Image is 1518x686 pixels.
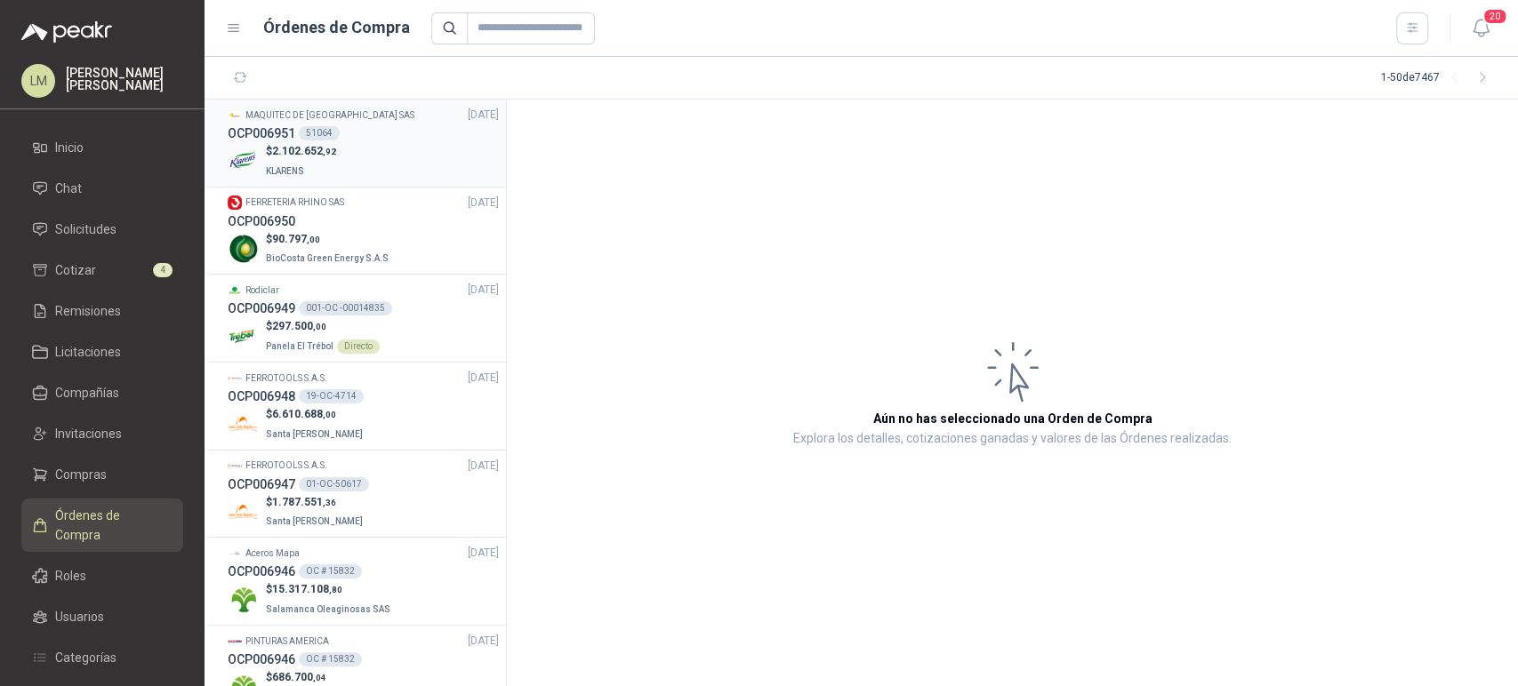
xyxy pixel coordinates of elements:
[245,108,414,123] p: MAQUITEC DE [GEOGRAPHIC_DATA] SAS
[228,233,259,264] img: Company Logo
[55,383,119,403] span: Compañías
[468,107,499,124] span: [DATE]
[266,341,333,351] span: Panela El Trébol
[228,584,259,615] img: Company Logo
[21,376,183,410] a: Compañías
[468,458,499,475] span: [DATE]
[228,562,295,581] h3: OCP006946
[21,294,183,328] a: Remisiones
[266,231,392,248] p: $
[245,546,300,561] p: Aceros Mapa
[468,370,499,387] span: [DATE]
[272,496,336,508] span: 1.787.551
[66,67,183,92] p: [PERSON_NAME] [PERSON_NAME]
[263,15,410,40] h1: Órdenes de Compra
[266,253,389,263] span: BioCosta Green Energy S.A.S
[1482,8,1507,25] span: 20
[228,108,242,122] img: Company Logo
[299,389,364,403] div: 19-OC-4714
[793,428,1232,450] p: Explora los detalles, cotizaciones ganadas y valores de las Órdenes realizadas.
[299,126,340,140] div: 51064
[55,648,116,667] span: Categorías
[228,387,295,406] h3: OCP006948
[272,233,320,245] span: 90.797
[323,410,336,419] span: ,00
[468,633,499,650] span: [DATE]
[299,652,362,666] div: OC # 15832
[55,424,122,443] span: Invitaciones
[21,499,183,552] a: Órdenes de Compra
[266,166,304,176] span: KLARENS
[55,465,107,484] span: Compras
[468,282,499,299] span: [DATE]
[228,545,499,618] a: Company LogoAceros Mapa[DATE] OCP006946OC # 15832Company Logo$15.317.108,80Salamanca Oleaginosas SAS
[55,566,86,586] span: Roles
[329,585,342,594] span: ,80
[228,299,295,318] h3: OCP006949
[266,429,363,439] span: Santa [PERSON_NAME]
[228,475,295,494] h3: OCP006947
[272,583,342,595] span: 15.317.108
[228,458,499,530] a: Company LogoFERROTOOLS S.A.S.[DATE] OCP00694701-OC-50617Company Logo$1.787.551,36Santa [PERSON_NAME]
[299,301,392,315] div: 001-OC -00014835
[55,138,84,157] span: Inicio
[307,235,320,244] span: ,00
[337,339,380,354] div: Directo
[55,219,116,239] span: Solicitudes
[245,459,327,473] p: FERROTOOLS S.A.S.
[313,673,326,682] span: ,04
[228,321,259,352] img: Company Logo
[228,546,242,561] img: Company Logo
[228,282,499,355] a: Company LogoRodiclar[DATE] OCP006949001-OC -00014835Company Logo$297.500,00Panela El TrébolDirecto
[228,211,295,231] h3: OCP006950
[21,417,183,451] a: Invitaciones
[228,195,242,210] img: Company Logo
[21,64,55,98] div: LM
[245,195,344,210] p: FERRETERIA RHINO SAS
[228,409,259,440] img: Company Logo
[1465,12,1497,44] button: 20
[21,600,183,634] a: Usuarios
[323,147,336,156] span: ,92
[299,477,369,491] div: 01-OC-50617
[228,634,242,649] img: Company Logo
[55,342,121,362] span: Licitaciones
[55,506,166,545] span: Órdenes de Compra
[266,494,366,511] p: $
[228,195,499,267] a: Company LogoFERRETERIA RHINO SAS[DATE] OCP006950Company Logo$90.797,00BioCosta Green Energy S.A.S
[21,641,183,674] a: Categorías
[228,124,295,143] h3: OCP006951
[21,253,183,287] a: Cotizar4
[228,497,259,528] img: Company Logo
[21,335,183,369] a: Licitaciones
[21,212,183,246] a: Solicitudes
[21,21,112,43] img: Logo peakr
[266,581,394,598] p: $
[272,671,326,683] span: 686.700
[266,406,366,423] p: $
[228,371,242,385] img: Company Logo
[266,143,336,160] p: $
[228,459,242,473] img: Company Logo
[228,283,242,298] img: Company Logo
[21,171,183,205] a: Chat
[313,322,326,331] span: ,00
[153,263,173,277] span: 4
[55,301,121,321] span: Remisiones
[55,179,82,198] span: Chat
[228,650,295,669] h3: OCP006946
[266,318,380,335] p: $
[228,370,499,443] a: Company LogoFERROTOOLS S.A.S.[DATE] OCP00694819-OC-4714Company Logo$6.610.688,00Santa [PERSON_NAME]
[245,371,327,386] p: FERROTOOLS S.A.S.
[272,145,336,157] span: 2.102.652
[266,669,394,686] p: $
[21,131,183,164] a: Inicio
[272,320,326,332] span: 297.500
[266,604,390,614] span: Salamanca Oleaginosas SAS
[468,195,499,211] span: [DATE]
[228,107,499,179] a: Company LogoMAQUITEC DE [GEOGRAPHIC_DATA] SAS[DATE] OCP00695151064Company Logo$2.102.652,92KLARENS
[21,458,183,491] a: Compras
[245,634,329,649] p: PINTURAS AMERICA
[55,260,96,280] span: Cotizar
[21,559,183,593] a: Roles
